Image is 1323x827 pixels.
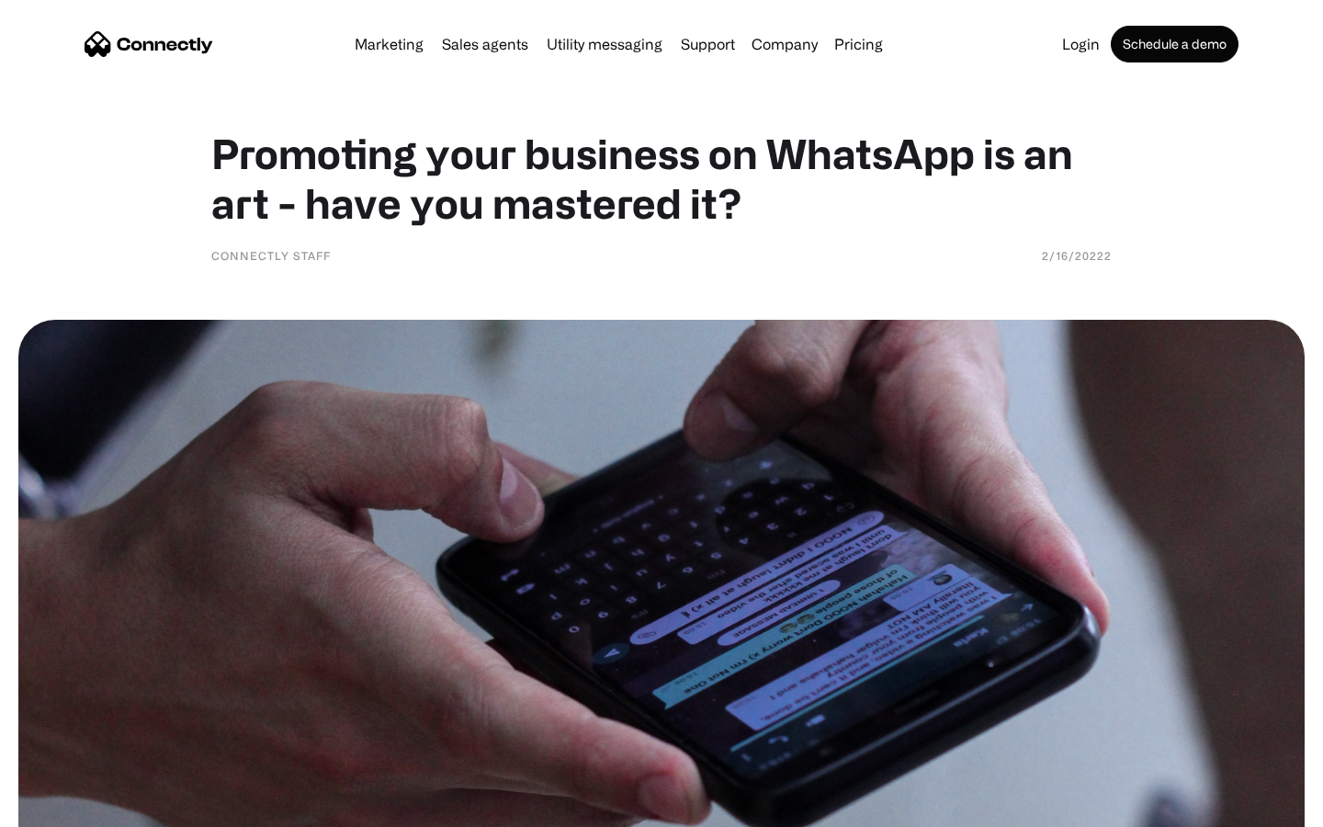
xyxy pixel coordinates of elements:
div: Company [752,31,818,57]
a: Marketing [347,37,431,51]
aside: Language selected: English [18,795,110,821]
a: Sales agents [435,37,536,51]
div: Connectly Staff [211,246,331,265]
a: Support [673,37,742,51]
h1: Promoting your business on WhatsApp is an art - have you mastered it? [211,129,1112,228]
a: Login [1055,37,1107,51]
a: Utility messaging [539,37,670,51]
ul: Language list [37,795,110,821]
div: 2/16/20222 [1042,246,1112,265]
a: home [85,30,213,58]
a: Pricing [827,37,890,51]
div: Company [746,31,823,57]
a: Schedule a demo [1111,26,1238,62]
